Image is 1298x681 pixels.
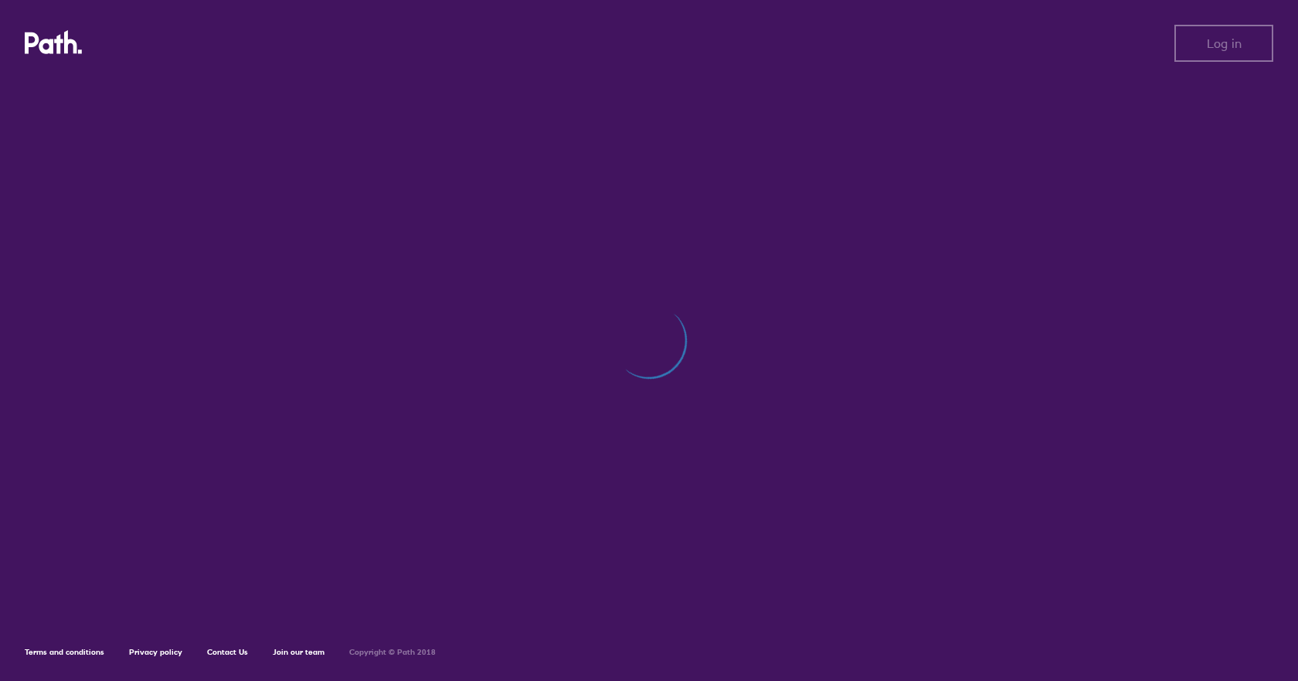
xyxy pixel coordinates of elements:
[349,648,436,657] h6: Copyright © Path 2018
[1207,36,1242,50] span: Log in
[273,647,324,657] a: Join our team
[1174,25,1273,62] button: Log in
[129,647,182,657] a: Privacy policy
[25,647,104,657] a: Terms and conditions
[207,647,248,657] a: Contact Us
